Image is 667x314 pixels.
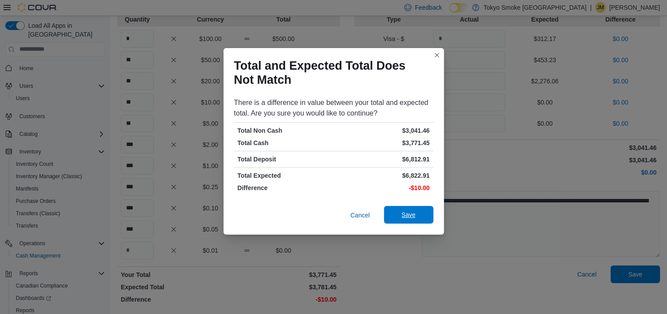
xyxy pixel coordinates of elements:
span: Cancel [350,211,370,220]
p: $3,771.45 [335,138,430,147]
p: Difference [238,183,332,192]
button: Closes this modal window [432,50,442,60]
p: Total Non Cash [238,126,332,135]
button: Cancel [347,206,373,224]
p: -$10.00 [335,183,430,192]
p: $6,812.91 [335,155,430,164]
p: Total Deposit [238,155,332,164]
button: Save [384,206,433,224]
p: $3,041.46 [335,126,430,135]
p: Total Cash [238,138,332,147]
span: Save [402,210,416,219]
h1: Total and Expected Total Does Not Match [234,59,426,87]
p: $6,822.91 [335,171,430,180]
p: Total Expected [238,171,332,180]
div: There is a difference in value between your total and expected total. Are you sure you would like... [234,97,433,119]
